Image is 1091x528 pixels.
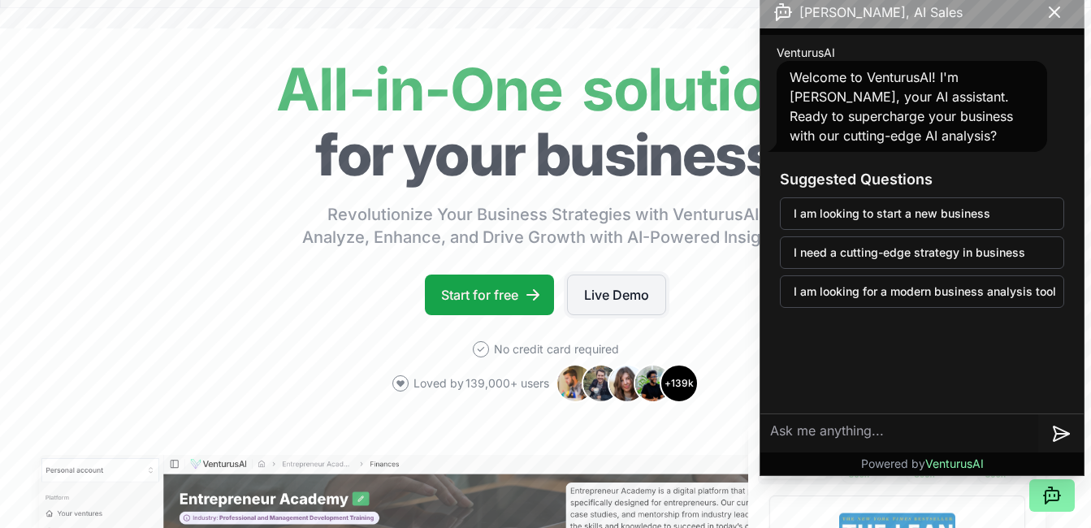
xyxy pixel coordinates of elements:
button: I need a cutting-edge strategy in business [780,236,1064,269]
a: Start for free [425,275,554,315]
p: Powered by [861,456,984,472]
a: Live Demo [567,275,666,315]
span: Welcome to VenturusAI! I'm [PERSON_NAME], your AI assistant. Ready to supercharge your business w... [790,69,1013,144]
button: I am looking to start a new business [780,197,1064,230]
img: Avatar 4 [634,364,673,403]
img: Avatar 2 [582,364,621,403]
img: Avatar 1 [556,364,595,403]
span: VenturusAI [925,457,984,470]
h3: Suggested Questions [780,168,1064,191]
span: VenturusAI [777,45,835,61]
button: I am looking for a modern business analysis tool [780,275,1064,308]
img: Avatar 3 [608,364,647,403]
